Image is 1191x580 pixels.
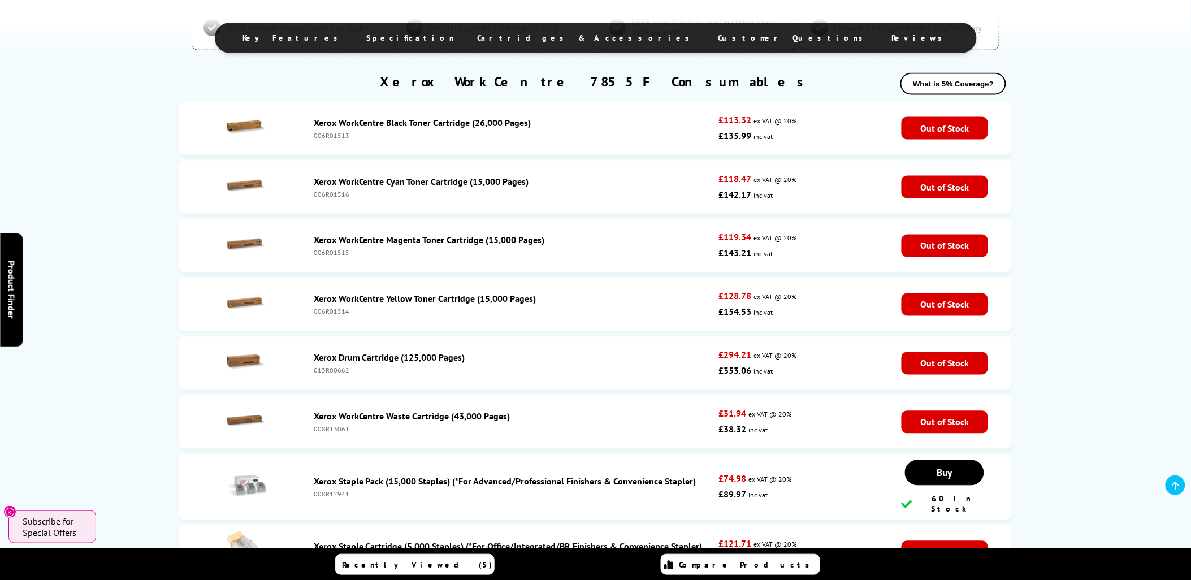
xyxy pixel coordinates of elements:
[719,365,752,376] strong: £353.06
[314,249,713,257] div: 006R01515
[343,560,493,570] span: Recently Viewed (5)
[314,293,536,305] a: Xerox WorkCentre Yellow Toner Cartridge (15,000 Pages)
[314,425,713,434] div: 008R13061
[902,411,988,434] span: Out of Stock
[719,538,752,549] strong: £121.71
[754,175,797,184] span: ex VAT @ 20%
[314,190,713,198] div: 006R01516
[902,176,988,198] span: Out of Stock
[719,473,747,484] strong: £74.98
[3,505,16,518] button: Close
[314,176,529,187] a: Xerox WorkCentre Cyan Toner Cartridge (15,000 Pages)
[718,33,869,43] span: Customer Questions
[719,232,752,243] strong: £119.34
[227,107,266,147] img: Xerox WorkCentre Black Toner Cartridge (26,000 Pages)
[754,132,773,141] span: inc vat
[902,541,988,564] span: Out of Stock
[380,73,811,90] h2: Xerox WorkCentre 7855F Consumables
[314,411,510,422] a: Xerox WorkCentre Waste Cartridge (43,000 Pages)
[227,343,266,382] img: Xerox Drum Cartridge (125,000 Pages)
[749,410,792,419] span: ex VAT @ 20%
[314,366,713,375] div: 013R00662
[754,293,797,301] span: ex VAT @ 20%
[754,116,797,125] span: ex VAT @ 20%
[367,33,455,43] span: Specification
[937,466,952,479] span: Buy
[902,352,988,375] span: Out of Stock
[719,349,752,361] strong: £294.21
[227,166,266,206] img: Xerox WorkCentre Cyan Toner Cartridge (15,000 Pages)
[902,494,988,514] div: 60 In Stock
[243,33,344,43] span: Key Features
[902,117,988,140] span: Out of Stock
[227,401,266,441] img: Xerox WorkCentre Waste Cartridge (43,000 Pages)
[227,531,266,571] img: Xerox Staple Cartridge (5,000 Staples) (*For Office/Integrated/BR Finishers & Convenience Stapler)
[749,426,768,435] span: inc vat
[335,554,495,575] a: Recently Viewed (5)
[754,234,797,243] span: ex VAT @ 20%
[227,466,266,506] img: Xerox Staple Pack (15,000 Staples) (*For Advanced/Professional Finishers & Convenience Stapler)
[902,293,988,316] span: Out of Stock
[754,191,773,200] span: inc vat
[900,73,1006,95] button: What is 5% Coverage?
[719,306,752,318] strong: £154.53
[754,367,773,376] span: inc vat
[314,352,465,363] a: Xerox Drum Cartridge (125,000 Pages)
[679,560,816,570] span: Compare Products
[314,308,713,316] div: 006R01514
[902,235,988,257] span: Out of Stock
[719,173,752,184] strong: £118.47
[314,131,713,140] div: 006R01513
[314,235,545,246] a: Xerox WorkCentre Magenta Toner Cartridge (15,000 Pages)
[754,352,797,360] span: ex VAT @ 20%
[478,33,696,43] span: Cartridges & Accessories
[719,130,752,141] strong: £135.99
[314,117,531,128] a: Xerox WorkCentre Black Toner Cartridge (26,000 Pages)
[227,225,266,265] img: Xerox WorkCentre Magenta Toner Cartridge (15,000 Pages)
[314,541,703,552] a: Xerox Staple Cartridge (5,000 Staples) (*For Office/Integrated/BR Finishers & Convenience Stapler)
[749,475,792,484] span: ex VAT @ 20%
[719,424,747,435] strong: £38.32
[23,516,85,538] span: Subscribe for Special Offers
[754,250,773,258] span: inc vat
[6,261,17,319] span: Product Finder
[314,490,713,499] div: 008R12941
[719,408,747,419] strong: £31.94
[661,554,820,575] a: Compare Products
[719,489,747,500] strong: £89.97
[227,284,266,323] img: Xerox WorkCentre Yellow Toner Cartridge (15,000 Pages)
[719,114,752,125] strong: £113.32
[892,33,949,43] span: Reviews
[719,189,752,200] strong: £142.17
[749,491,768,500] span: inc vat
[314,476,696,487] a: Xerox Staple Pack (15,000 Staples) (*For Advanced/Professional Finishers & Convenience Stapler)
[754,540,797,549] span: ex VAT @ 20%
[719,248,752,259] strong: £143.21
[754,309,773,317] span: inc vat
[719,291,752,302] strong: £128.78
